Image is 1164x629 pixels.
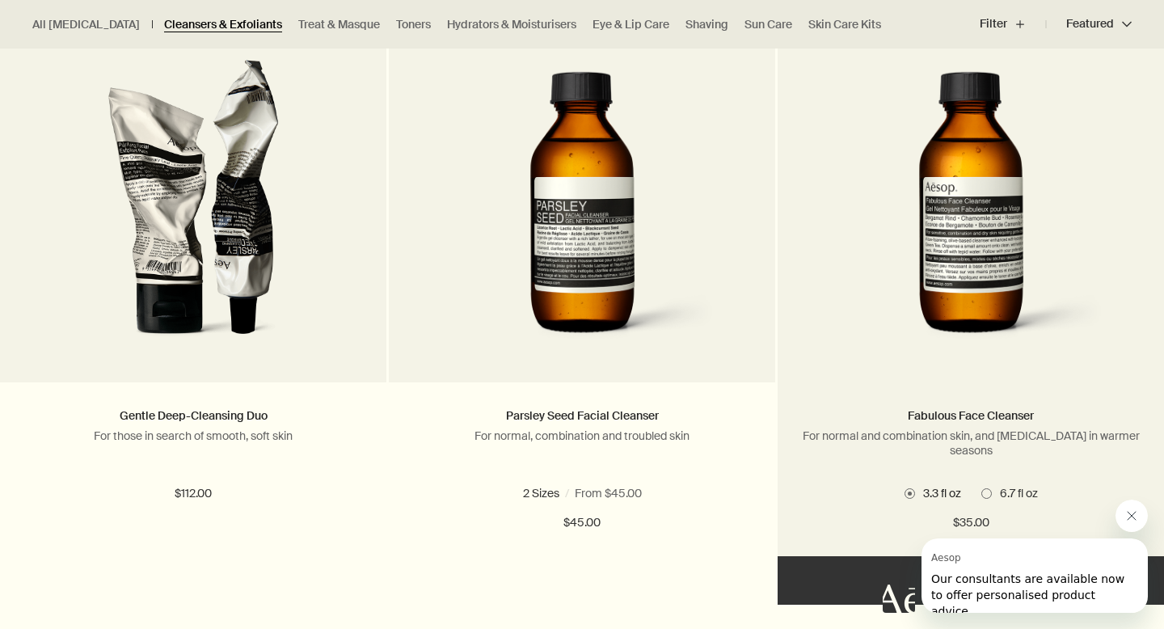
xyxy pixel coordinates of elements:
[1046,5,1132,44] button: Featured
[778,59,1164,382] a: Fabulous Face Cleanser in amber glass bottle
[908,408,1034,423] a: Fabulous Face Cleanser
[1115,500,1148,532] iframe: Close message from Aesop
[563,513,601,533] span: $45.00
[396,17,431,32] a: Toners
[32,17,140,32] a: All [MEDICAL_DATA]
[685,17,728,32] a: Shaving
[506,408,659,423] a: Parsley Seed Facial Cleanser
[802,428,1140,458] p: For normal and combination skin, and [MEDICAL_DATA] in warmer seasons
[992,486,1038,500] span: 6.7 fl oz
[603,486,649,500] span: 6.7 fl oz
[24,428,362,443] p: For those in search of smooth, soft skin
[435,59,728,358] img: Parsley Seed Facial Cleanser in amber glass bottle
[389,59,775,382] a: Parsley Seed Facial Cleanser in amber glass bottle
[298,17,380,32] a: Treat & Masque
[778,556,1164,605] button: Add to your cart - $35.00
[447,17,576,32] a: Hydrators & Moisturisers
[61,59,325,358] img: Purifying Facial Exfoliant Paste and Parlsey Seed Cleansing Masque
[593,17,669,32] a: Eye & Lip Care
[526,486,572,500] span: 3.3 fl oz
[164,17,282,32] a: Cleansers & Exfoliants
[921,538,1148,613] iframe: Message from Aesop
[413,428,751,443] p: For normal, combination and troubled skin
[824,59,1117,358] img: Fabulous Face Cleanser in amber glass bottle
[744,17,792,32] a: Sun Care
[883,580,915,613] iframe: no content
[915,486,961,500] span: 3.3 fl oz
[120,408,268,423] a: Gentle Deep-Cleansing Duo
[980,5,1046,44] button: Filter
[883,500,1148,613] div: Aesop says "Our consultants are available now to offer personalised product advice.". Open messag...
[10,34,203,79] span: Our consultants are available now to offer personalised product advice.
[175,484,212,504] span: $112.00
[808,17,881,32] a: Skin Care Kits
